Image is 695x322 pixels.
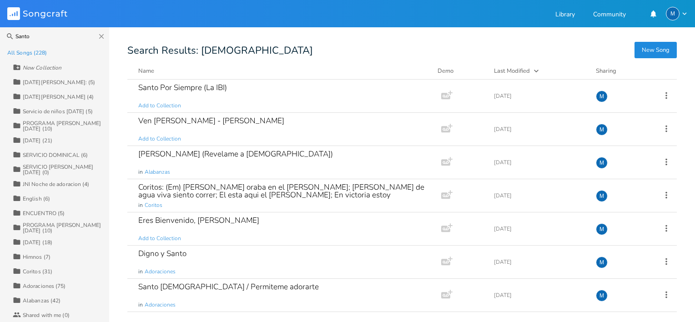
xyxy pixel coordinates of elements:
[494,66,585,75] button: Last Modified
[145,268,176,276] span: Adoraciones
[23,240,52,245] div: [DATE] (18)
[593,11,626,19] a: Community
[494,160,585,165] div: [DATE]
[145,168,170,176] span: Alabanzas
[138,66,427,75] button: Name
[23,298,60,303] div: Alabanzas (42)
[138,283,319,291] div: Santo [DEMOGRAPHIC_DATA] / Permiteme adorarte
[23,312,70,318] div: Shared with me (0)
[138,216,259,224] div: Eres Bienvenido, [PERSON_NAME]
[145,201,162,209] span: Coritos
[23,196,50,201] div: English (6)
[438,66,483,75] div: Demo
[7,50,47,55] div: All Songs (228)
[596,91,608,102] div: Ministerio de Adoracion Aguadilla
[23,80,95,85] div: [DATE][PERSON_NAME]: (5)
[596,124,608,136] div: Ministerio de Adoracion Aguadilla
[138,268,143,276] span: in
[666,7,680,20] div: Ministerio de Adoracion Aguadilla
[23,283,66,289] div: Adoraciones (75)
[23,94,94,100] div: [DATE][PERSON_NAME] (4)
[138,250,186,257] div: Digno y Santo
[138,168,143,176] span: in
[555,11,575,19] a: Library
[596,66,650,75] div: Sharing
[138,201,143,209] span: in
[23,269,52,274] div: Coritos (31)
[138,84,227,91] div: Santo Por Siempre (La IBI)
[596,257,608,268] div: Ministerio de Adoracion Aguadilla
[494,67,530,75] div: Last Modified
[138,183,427,199] div: Coritos: (Em) [PERSON_NAME] oraba en el [PERSON_NAME]; [PERSON_NAME] de agua viva siento correr; ...
[494,292,585,298] div: [DATE]
[138,117,284,125] div: Ven [PERSON_NAME] - [PERSON_NAME]
[494,226,585,231] div: [DATE]
[596,290,608,302] div: Ministerio de Adoracion Aguadilla
[23,164,109,175] div: SERVICIO [PERSON_NAME][DATE] (0)
[138,102,181,110] span: Add to Collection
[494,193,585,198] div: [DATE]
[138,135,181,143] span: Add to Collection
[666,7,688,20] button: M
[23,65,61,70] div: New Collection
[127,45,677,55] div: Search Results: [DEMOGRAPHIC_DATA]
[138,67,154,75] div: Name
[494,93,585,99] div: [DATE]
[23,254,50,260] div: Himnos (7)
[23,222,109,233] div: PROGRAMA [PERSON_NAME][DATE] (10)
[138,301,143,309] span: in
[145,301,176,309] span: Adoraciones
[138,235,181,242] span: Add to Collection
[494,259,585,265] div: [DATE]
[494,126,585,132] div: [DATE]
[138,150,333,158] div: [PERSON_NAME] (Revelame a [DEMOGRAPHIC_DATA])
[23,121,109,131] div: PROGRAMA [PERSON_NAME][DATE] (10)
[23,152,88,158] div: SERVICIO DOMINICAL (6)
[23,181,90,187] div: JNI Noche de adoracion (4)
[23,211,65,216] div: ENCUENTRO (5)
[23,138,52,143] div: [DATE] (21)
[23,109,93,114] div: Servicio de niños [DATE] (5)
[596,157,608,169] div: Ministerio de Adoracion Aguadilla
[596,190,608,202] div: Ministerio de Adoracion Aguadilla
[635,42,677,58] button: New Song
[596,223,608,235] div: Ministerio de Adoracion Aguadilla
